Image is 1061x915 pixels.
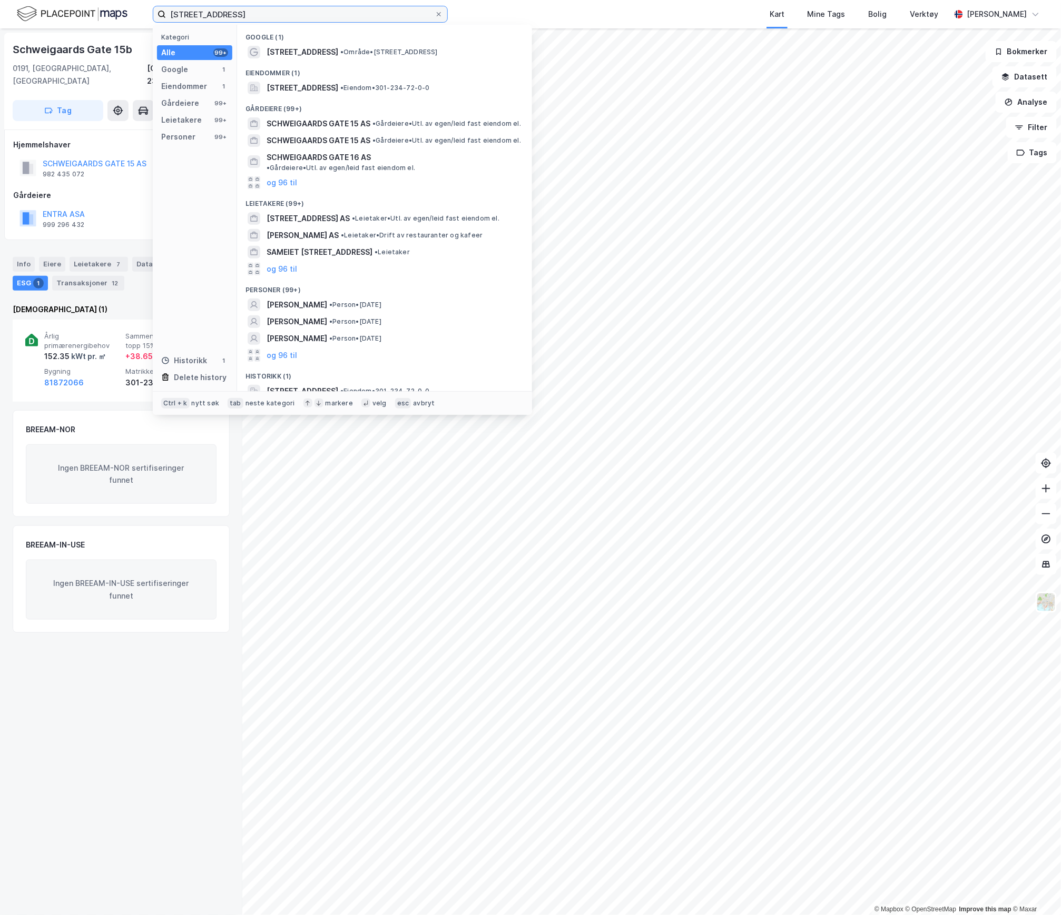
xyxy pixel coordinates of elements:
span: Eiendom • 301-234-72-0-0 [340,84,430,92]
div: 0191, [GEOGRAPHIC_DATA], [GEOGRAPHIC_DATA] [13,62,147,87]
div: 1 [220,65,228,74]
div: ESG [13,276,48,291]
span: • [329,317,332,325]
button: Tag [13,100,103,121]
div: 301-234-72-0-0 [125,376,202,389]
button: og 96 til [267,176,297,189]
span: [STREET_ADDRESS] [267,82,338,94]
span: SAMEIET [STREET_ADDRESS] [267,246,372,258]
button: Filter [1006,117,1057,138]
div: Historikk [161,354,207,367]
div: Gårdeiere [161,97,199,110]
span: Årlig primærenergibehov [44,332,121,350]
div: Personer (99+) [237,277,532,296]
div: Hjemmelshaver [13,138,229,151]
button: Analyse [996,92,1057,113]
button: Datasett [993,66,1057,87]
div: 1 [220,356,228,365]
div: 99+ [213,48,228,57]
span: • [340,387,343,395]
div: 7 [113,259,124,270]
div: Mine Tags [808,8,846,21]
iframe: Chat Widget [1008,864,1061,915]
button: og 96 til [267,263,297,275]
span: • [352,214,355,222]
span: • [372,120,376,127]
div: Kart [770,8,784,21]
div: 1 [33,278,44,289]
div: neste kategori [245,399,295,407]
span: Sammenlignet med topp 15% [125,332,202,350]
span: [STREET_ADDRESS] [267,385,338,397]
span: Person • [DATE] [329,334,381,343]
a: OpenStreetMap [906,906,957,913]
span: [PERSON_NAME] [267,299,327,311]
div: Personer [161,131,195,143]
button: Bokmerker [986,41,1057,62]
span: Eiendom • 301-234-72-0-0 [340,387,430,395]
span: [STREET_ADDRESS] [267,46,338,58]
div: Google (1) [237,25,532,44]
div: Historikk (1) [237,364,532,383]
div: Eiere [39,257,65,272]
button: 81872066 [44,376,84,389]
div: Schweigaards Gate 15b [13,41,134,58]
div: nytt søk [192,399,220,407]
div: 982 435 072 [43,170,84,178]
div: Eiendommer [161,80,207,93]
div: [PERSON_NAME] [967,8,1027,21]
span: [PERSON_NAME] AS [267,229,339,242]
span: SCHWEIGAARDS GATE 15 AS [267,117,370,130]
span: • [372,136,376,144]
span: Gårdeiere • Utl. av egen/leid fast eiendom el. [372,136,521,145]
a: Mapbox [875,906,903,913]
span: • [341,231,344,239]
img: logo.f888ab2527a4732fd821a326f86c7f29.svg [17,5,127,23]
span: • [340,48,343,56]
div: Bolig [869,8,887,21]
div: Delete history [174,371,227,384]
div: Verktøy [910,8,939,21]
div: Eiendommer (1) [237,61,532,79]
input: Søk på adresse, matrikkel, gårdeiere, leietakere eller personer [166,6,435,22]
span: Område • [STREET_ADDRESS] [340,48,438,56]
div: Leietakere (99+) [237,191,532,210]
div: 99+ [213,116,228,124]
span: • [329,334,332,342]
span: Bygning [44,367,121,376]
div: 1 [220,82,228,91]
div: 12 [110,278,120,289]
span: • [340,84,343,92]
div: Datasett [132,257,184,272]
div: [DEMOGRAPHIC_DATA] (1) [13,303,230,316]
div: Gårdeiere [13,189,229,202]
div: [GEOGRAPHIC_DATA], 234/72 [147,62,230,87]
span: Gårdeiere • Utl. av egen/leid fast eiendom el. [372,120,521,128]
span: • [267,164,270,172]
div: Kategori [161,33,232,41]
span: [STREET_ADDRESS] AS [267,212,350,225]
div: markere [326,399,353,407]
span: Leietaker • Utl. av egen/leid fast eiendom el. [352,214,499,223]
div: BREEAM-IN-USE [26,539,85,551]
div: avbryt [413,399,435,407]
button: og 96 til [267,349,297,362]
div: BREEAM-NOR [26,423,75,436]
div: Leietakere [70,257,128,272]
div: 999 296 432 [43,221,84,229]
div: Ingen BREEAM-NOR sertifiseringer funnet [26,444,217,504]
div: 99+ [213,133,228,141]
div: tab [228,398,243,409]
div: esc [395,398,411,409]
div: 152.35 [44,350,106,363]
div: Ingen BREEAM-IN-USE sertifiseringer funnet [26,560,217,620]
div: Google [161,63,188,76]
span: Person • [DATE] [329,301,381,309]
span: Leietaker • Drift av restauranter og kafeer [341,231,483,240]
div: velg [372,399,387,407]
div: + 38.65 kWt pr. ㎡ [125,350,189,363]
img: Z [1036,592,1056,612]
div: Transaksjoner [52,276,124,291]
span: [PERSON_NAME] [267,315,327,328]
span: • [329,301,332,309]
